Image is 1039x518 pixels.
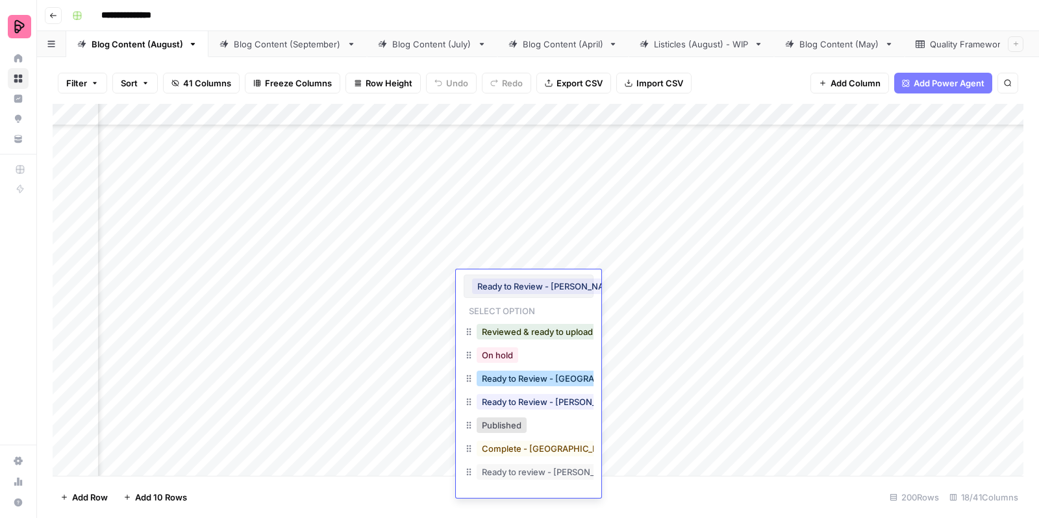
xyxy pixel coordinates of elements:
[472,278,625,294] button: Ready to Review - [PERSON_NAME]
[482,73,531,93] button: Redo
[446,77,468,90] span: Undo
[8,129,29,149] a: Your Data
[8,492,29,513] button: Help + Support
[66,31,208,57] a: Blog Content (August)
[163,73,240,93] button: 41 Columns
[944,487,1023,508] div: 18/41 Columns
[810,73,889,93] button: Add Column
[208,31,367,57] a: Blog Content (September)
[112,73,158,93] button: Sort
[392,38,472,51] div: Blog Content (July)
[464,462,594,485] div: Ready to review - [PERSON_NAME]
[831,77,881,90] span: Add Column
[8,450,29,471] a: Settings
[884,487,944,508] div: 200 Rows
[557,77,603,90] span: Export CSV
[367,31,497,57] a: Blog Content (July)
[774,31,905,57] a: Blog Content (May)
[366,77,412,90] span: Row Height
[477,347,518,363] button: On hold
[8,68,29,89] a: Browse
[654,38,749,51] div: Listicles (August) - WIP
[464,415,594,438] div: Published
[523,38,603,51] div: Blog Content (April)
[616,73,692,93] button: Import CSV
[464,321,594,345] div: Reviewed & ready to upload
[8,88,29,109] a: Insights
[464,438,594,462] div: Complete - [GEOGRAPHIC_DATA]
[58,73,107,93] button: Filter
[477,371,648,386] button: Ready to Review - [GEOGRAPHIC_DATA]
[464,391,594,415] div: Ready to Review - [PERSON_NAME]
[636,77,683,90] span: Import CSV
[116,487,195,508] button: Add 10 Rows
[121,77,138,90] span: Sort
[464,368,594,391] div: Ready to Review - [GEOGRAPHIC_DATA]
[8,10,29,43] button: Workspace: Preply
[66,77,87,90] span: Filter
[8,471,29,492] a: Usage
[905,31,1032,57] a: Quality Framework
[477,324,598,339] button: Reviewed & ready to upload
[92,38,183,51] div: Blog Content (August)
[8,15,31,38] img: Preply Logo
[464,485,594,508] div: Published & ready for LOC
[930,38,1007,51] div: Quality Framework
[464,345,594,368] div: On hold
[8,108,29,129] a: Opportunities
[477,441,622,456] button: Complete - [GEOGRAPHIC_DATA]
[183,77,231,90] span: 41 Columns
[497,31,629,57] a: Blog Content (April)
[477,417,527,433] button: Published
[345,73,421,93] button: Row Height
[914,77,984,90] span: Add Power Agent
[265,77,332,90] span: Freeze Columns
[464,302,540,317] p: Select option
[245,73,340,93] button: Freeze Columns
[629,31,774,57] a: Listicles (August) - WIP
[477,464,628,480] button: Ready to review - [PERSON_NAME]
[894,73,992,93] button: Add Power Agent
[426,73,477,93] button: Undo
[53,487,116,508] button: Add Row
[799,38,879,51] div: Blog Content (May)
[502,77,523,90] span: Redo
[536,73,611,93] button: Export CSV
[477,394,630,410] button: Ready to Review - [PERSON_NAME]
[135,491,187,504] span: Add 10 Rows
[8,48,29,69] a: Home
[72,491,108,504] span: Add Row
[234,38,342,51] div: Blog Content (September)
